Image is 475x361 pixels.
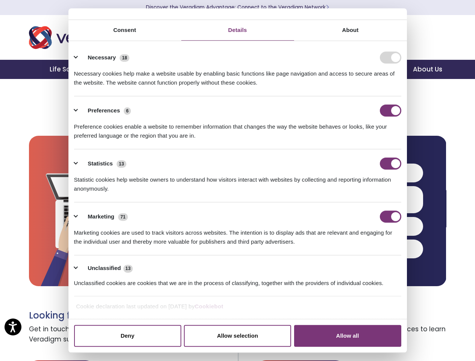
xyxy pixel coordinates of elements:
[74,273,401,288] div: Unclassified cookies are cookies that we are in the process of classifying, together with the pro...
[29,25,132,50] img: Veradigm logo
[88,159,113,168] label: Statistics
[88,53,116,62] label: Necessary
[74,325,181,347] button: Deny
[74,158,131,170] button: Statistics (13)
[29,92,446,105] h2: Ready to Schedule a Demo?
[74,264,138,273] button: Unclassified (13)
[74,117,401,140] div: Preference cookies enable a website to remember information that changes the way the website beha...
[294,20,407,41] a: About
[74,170,401,193] div: Statistic cookies help website owners to understand how visitors interact with websites by collec...
[88,106,120,115] label: Preferences
[294,325,401,347] button: Allow all
[74,211,133,223] button: Marketing (71)
[74,223,401,246] div: Marketing cookies are used to track visitors across websites. The intention is to display ads tha...
[70,302,405,317] div: Cookie declaration last updated on [DATE] by
[146,4,329,11] a: Discover the Veradigm Advantage: Connect to the Veradigm NetworkLearn More
[74,64,401,87] div: Necessary cookies help make a website usable by enabling basic functions like page navigation and...
[195,303,223,309] a: Cookiebot
[326,4,329,11] span: Learn More
[74,105,136,117] button: Preferences (6)
[29,310,232,321] h3: Looking for support?
[184,325,291,347] button: Allow selection
[74,52,134,64] button: Necessary (18)
[181,20,294,41] a: Details
[88,212,114,221] label: Marketing
[29,321,232,348] span: Get in touch with a customer success representative for Veradigm support.
[404,60,451,79] a: About Us
[68,20,181,41] a: Consent
[41,60,103,79] a: Life Sciences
